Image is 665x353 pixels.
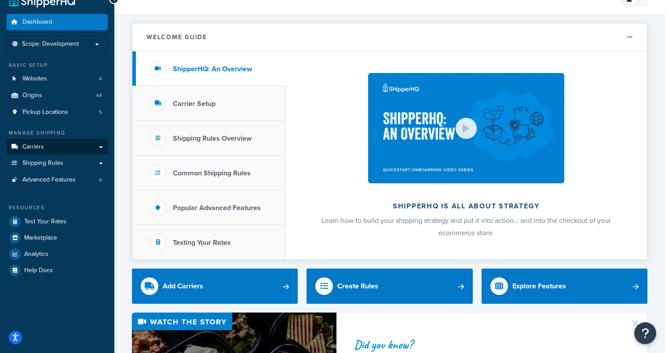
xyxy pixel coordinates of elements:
[173,239,231,247] h3: Testing Your Rates
[173,169,251,177] h3: Common Shipping Rules
[146,34,207,40] h2: Welcome Guide
[368,73,564,183] img: ShipperHQ is all about strategy
[173,65,252,73] h3: ShipperHQ: An Overview
[22,176,76,184] span: Advanced Features
[24,218,66,226] span: Test Your Rates
[173,100,216,108] h3: Carrier Setup
[7,172,108,188] li: Advanced Features
[163,280,203,292] div: Add Carriers
[7,214,108,229] a: Test Your Rates
[173,135,252,142] h3: Shipping Rules Overview
[99,109,102,116] span: 5
[7,246,108,262] a: Analytics
[7,14,108,30] a: Dashboard
[22,92,42,99] span: Origins
[173,204,261,212] h3: Popular Advanced Features
[322,215,611,238] span: Learn how to build your shipping strategy and put it into action… and into the checkout of your e...
[309,202,624,210] h2: ShipperHQ is all about strategy
[24,251,48,258] span: Analytics
[307,269,472,304] a: Create Rules
[22,18,52,26] span: Dashboard
[7,87,108,104] li: Origins
[96,92,102,99] span: 44
[7,139,108,155] a: Carriers
[132,269,298,304] a: Add Carriers
[22,40,79,48] span: Scope: Development
[132,23,647,51] button: Welcome Guide
[7,62,108,69] div: Basic Setup
[7,87,108,104] a: Origins44
[22,143,44,151] span: Carriers
[634,322,656,344] button: Open Resource Center
[7,230,108,246] a: Marketplace
[24,267,53,274] span: Help Docs
[482,269,647,304] a: Explore Features
[7,71,108,87] li: Websites
[22,160,63,167] span: Shipping Rules
[22,75,47,83] span: Websites
[22,109,68,116] span: Pickup Locations
[7,172,108,188] a: Advanced Features4
[337,280,378,292] div: Create Rules
[7,71,108,87] a: Websites4
[99,176,102,184] span: 4
[354,338,625,351] div: Did you know?
[7,262,108,278] a: Help Docs
[7,129,108,137] div: Manage Shipping
[7,155,108,171] a: Shipping Rules
[24,234,57,242] span: Marketplace
[512,280,566,292] div: Explore Features
[99,75,102,83] span: 4
[7,204,108,211] div: Resources
[7,104,108,120] a: Pickup Locations5
[7,104,108,120] li: Pickup Locations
